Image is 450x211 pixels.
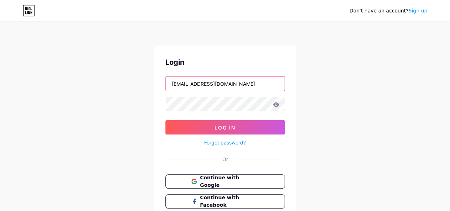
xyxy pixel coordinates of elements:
[165,120,285,134] button: Log In
[204,139,246,146] a: Forgot password?
[222,155,228,163] div: Or
[408,8,427,14] a: Sign up
[165,174,285,189] button: Continue with Google
[165,194,285,209] button: Continue with Facebook
[200,174,259,189] span: Continue with Google
[166,77,285,91] input: Username
[349,7,427,15] div: Don't have an account?
[165,57,285,68] div: Login
[200,194,259,209] span: Continue with Facebook
[215,125,235,131] span: Log In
